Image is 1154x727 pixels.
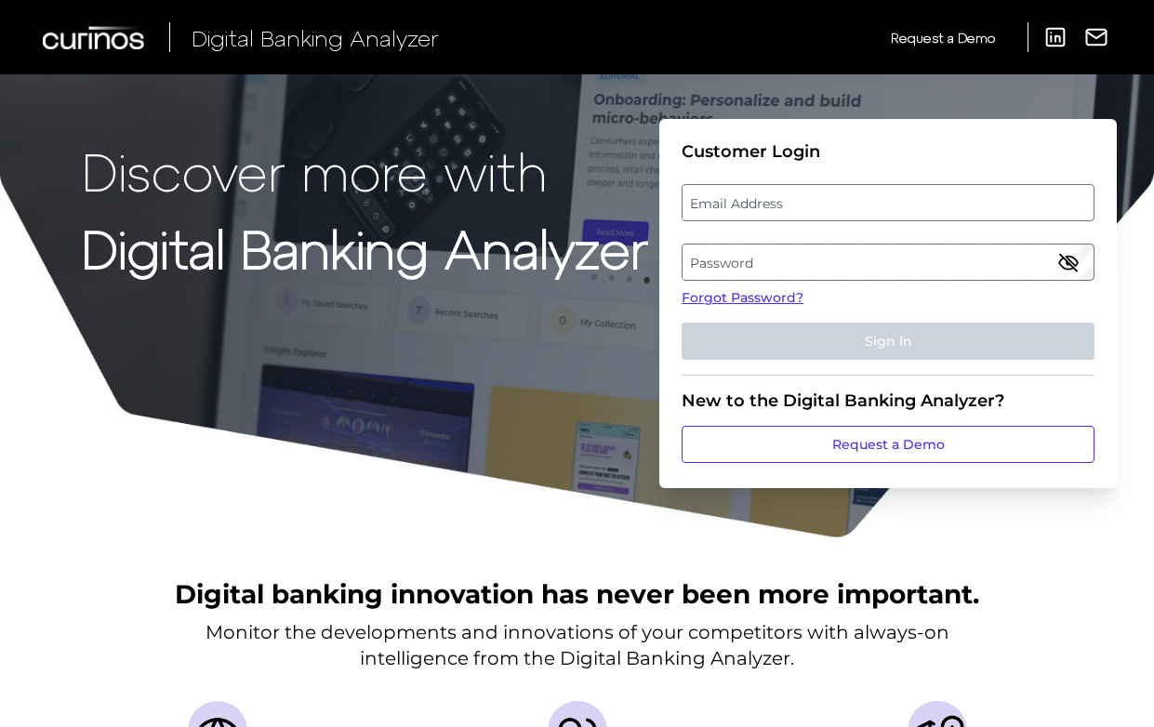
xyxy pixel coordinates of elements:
div: New to the Digital Banking Analyzer? [682,390,1094,411]
a: Request a Demo [891,22,995,53]
strong: Digital Banking Analyzer [82,217,648,279]
p: Monitor the developments and innovations of your competitors with always-on intelligence from the... [206,619,949,671]
a: Request a Demo [682,426,1094,463]
label: Email Address [683,186,1093,219]
label: Password [683,245,1093,279]
a: Forgot Password? [682,288,1094,308]
span: Request a Demo [891,30,995,46]
span: Digital Banking Analyzer [192,24,439,51]
div: Customer Login [682,141,1094,162]
img: Curinos [43,26,147,49]
button: Sign In [682,323,1094,360]
p: Discover more with [82,141,648,200]
h2: Digital banking innovation has never been more important. [175,576,979,612]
